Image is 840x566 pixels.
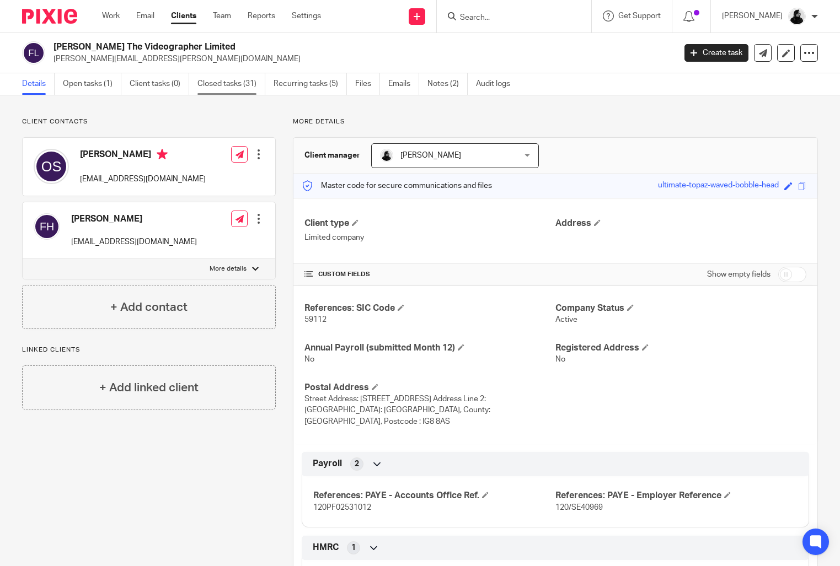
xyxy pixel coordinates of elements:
[555,504,603,511] span: 120/SE40969
[400,152,461,159] span: [PERSON_NAME]
[274,73,347,95] a: Recurring tasks (5)
[22,73,55,95] a: Details
[53,53,668,64] p: [PERSON_NAME][EMAIL_ADDRESS][PERSON_NAME][DOMAIN_NAME]
[313,542,339,553] span: HMRC
[22,117,276,126] p: Client contacts
[618,12,661,20] span: Get Support
[80,149,206,163] h4: [PERSON_NAME]
[355,73,380,95] a: Files
[22,41,45,64] img: svg%3E
[293,117,818,126] p: More details
[80,174,206,185] p: [EMAIL_ADDRESS][DOMAIN_NAME]
[110,299,188,316] h4: + Add contact
[157,149,168,160] i: Primary
[71,213,197,225] h4: [PERSON_NAME]
[388,73,419,95] a: Emails
[380,149,393,162] img: PHOTO-2023-03-20-11-06-28%203.jpg
[304,150,360,161] h3: Client manager
[313,458,342,470] span: Payroll
[197,73,265,95] a: Closed tasks (31)
[722,10,783,21] p: [PERSON_NAME]
[34,149,69,184] img: svg%3E
[304,232,555,243] p: Limited company
[213,10,231,21] a: Team
[555,490,798,502] h4: References: PAYE - Employer Reference
[99,379,199,396] h4: + Add linked client
[658,180,779,192] div: ultimate-topaz-waved-bobble-head
[427,73,468,95] a: Notes (2)
[555,355,565,363] span: No
[34,213,60,240] img: svg%3E
[313,490,555,502] h4: References: PAYE - Accounts Office Ref.
[788,8,806,25] img: PHOTO-2023-03-20-11-06-28%203.jpg
[476,73,518,95] a: Audit logs
[555,218,806,229] h4: Address
[459,13,558,23] input: Search
[304,218,555,229] h4: Client type
[707,269,771,280] label: Show empty fields
[304,355,314,363] span: No
[63,73,121,95] a: Open tasks (1)
[22,346,276,354] p: Linked clients
[304,395,490,425] span: Street Address: [STREET_ADDRESS] Address Line 2: [GEOGRAPHIC_DATA]: [GEOGRAPHIC_DATA], County: [G...
[555,303,806,314] h4: Company Status
[351,542,356,553] span: 1
[22,9,77,24] img: Pixie
[53,41,545,53] h2: [PERSON_NAME] The Videographer Limited
[71,236,197,247] p: [EMAIL_ADDRESS][DOMAIN_NAME]
[304,270,555,279] h4: CUSTOM FIELDS
[355,459,359,470] span: 2
[102,10,120,21] a: Work
[304,303,555,314] h4: References: SIC Code
[130,73,189,95] a: Client tasks (0)
[248,10,275,21] a: Reports
[684,44,748,62] a: Create task
[210,265,247,273] p: More details
[304,342,555,354] h4: Annual Payroll (submitted Month 12)
[555,316,577,324] span: Active
[304,382,555,393] h4: Postal Address
[136,10,154,21] a: Email
[171,10,196,21] a: Clients
[555,342,806,354] h4: Registered Address
[313,504,371,511] span: 120PF02531012
[304,316,327,324] span: 59112
[302,180,492,191] p: Master code for secure communications and files
[292,10,321,21] a: Settings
